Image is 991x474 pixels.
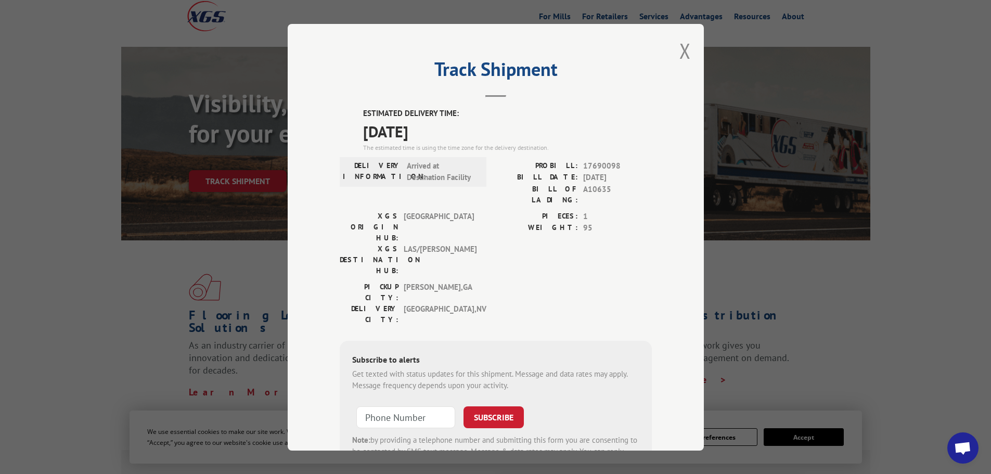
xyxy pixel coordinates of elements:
[343,160,402,183] label: DELIVERY INFORMATION:
[363,143,652,152] div: The estimated time is using the time zone for the delivery destination.
[340,62,652,82] h2: Track Shipment
[496,160,578,172] label: PROBILL:
[583,222,652,234] span: 95
[404,243,474,276] span: LAS/[PERSON_NAME]
[352,434,370,444] strong: Note:
[404,281,474,303] span: [PERSON_NAME] , GA
[679,37,691,65] button: Close modal
[496,172,578,184] label: BILL DATE:
[583,160,652,172] span: 17690098
[583,172,652,184] span: [DATE]
[496,183,578,205] label: BILL OF LADING:
[340,243,398,276] label: XGS DESTINATION HUB:
[496,210,578,222] label: PIECES:
[404,210,474,243] span: [GEOGRAPHIC_DATA]
[340,281,398,303] label: PICKUP CITY:
[352,434,639,469] div: by providing a telephone number and submitting this form you are consenting to be contacted by SM...
[583,183,652,205] span: A10635
[496,222,578,234] label: WEIGHT:
[340,210,398,243] label: XGS ORIGIN HUB:
[363,119,652,143] span: [DATE]
[340,303,398,325] label: DELIVERY CITY:
[404,303,474,325] span: [GEOGRAPHIC_DATA] , NV
[352,368,639,391] div: Get texted with status updates for this shipment. Message and data rates may apply. Message frequ...
[583,210,652,222] span: 1
[363,108,652,120] label: ESTIMATED DELIVERY TIME:
[464,406,524,428] button: SUBSCRIBE
[947,432,979,464] div: Open chat
[407,160,477,183] span: Arrived at Destination Facility
[356,406,455,428] input: Phone Number
[352,353,639,368] div: Subscribe to alerts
